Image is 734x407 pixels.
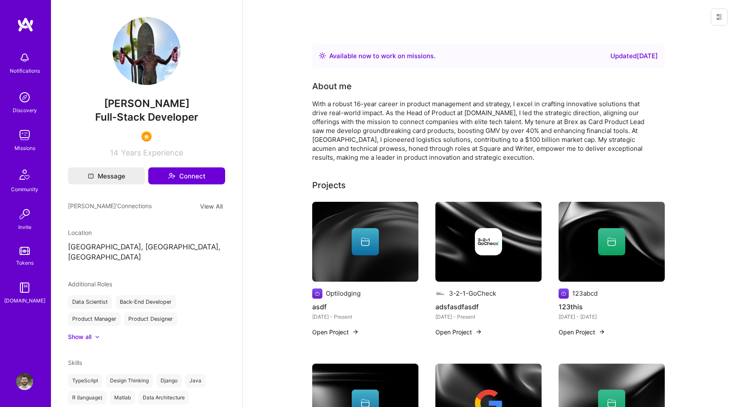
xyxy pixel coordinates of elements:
img: Invite [16,206,33,223]
div: Tokens [16,258,34,267]
div: Product Designer [124,312,177,326]
button: View All [198,201,225,211]
img: Company logo [435,288,446,299]
div: Data Scientist [68,295,112,309]
img: tokens [20,247,30,255]
div: Notifications [10,66,40,75]
button: Connect [148,167,225,184]
img: Company logo [475,228,502,255]
i: icon Mail [88,173,94,179]
span: 14 [110,148,119,157]
img: User Avatar [113,17,181,85]
span: Additional Roles [68,280,112,288]
h4: asdf [312,301,418,312]
div: R (language) [68,391,107,404]
button: Message [68,167,145,184]
div: Data Architecture [138,391,189,404]
img: SelectionTeam [141,131,152,141]
img: cover [312,202,418,282]
button: Open Project [559,328,605,336]
div: Community [11,185,38,194]
div: [DATE] - Present [312,312,418,321]
div: Invite [18,223,31,232]
div: TypeScript [68,374,102,387]
div: Product Manager [68,312,121,326]
div: Missions [14,144,35,153]
img: Company logo [559,288,569,299]
p: [GEOGRAPHIC_DATA], [GEOGRAPHIC_DATA], [GEOGRAPHIC_DATA] [68,242,225,263]
span: Full-Stack Developer [95,111,198,123]
div: Optilodging [326,289,361,298]
div: [DOMAIN_NAME] [4,296,45,305]
div: 123abcd [572,289,598,298]
h4: 123this [559,301,665,312]
img: logo [17,17,34,32]
img: arrow-right [352,328,359,335]
div: Django [156,374,182,387]
img: guide book [16,279,33,296]
img: cover [435,202,542,282]
div: 3-2-1-GoCheck [449,289,496,298]
img: teamwork [16,127,33,144]
div: Matlab [110,391,135,404]
img: Company logo [312,288,322,299]
div: With a robust 16-year career in product management and strategy, I excel in crafting innovative s... [312,99,652,162]
div: Projects [312,179,346,192]
img: Community [14,164,35,185]
img: cover [559,202,665,282]
img: arrow-right [598,328,605,335]
div: Back-End Developer [116,295,176,309]
img: User Avatar [16,373,33,390]
span: [PERSON_NAME] [68,97,225,110]
div: Design Thinking [106,374,153,387]
div: Updated [DATE] [610,51,658,61]
div: Discovery [13,106,37,115]
img: discovery [16,89,33,106]
div: Show all [68,333,91,341]
img: Availability [319,52,326,59]
img: bell [16,49,33,66]
button: Open Project [435,328,482,336]
h4: adsfasdfasdf [435,301,542,312]
div: Java [185,374,206,387]
div: [DATE] - Present [435,312,542,321]
img: arrow-right [475,328,482,335]
span: [PERSON_NAME]' Connections [68,201,152,211]
div: Location [68,228,225,237]
span: Years Experience [121,148,183,157]
a: User Avatar [14,373,35,390]
div: Available now to work on missions . [329,51,435,61]
span: Skills [68,359,82,366]
i: icon Connect [168,172,175,180]
div: [DATE] - [DATE] [559,312,665,321]
button: Open Project [312,328,359,336]
div: About me [312,80,352,93]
